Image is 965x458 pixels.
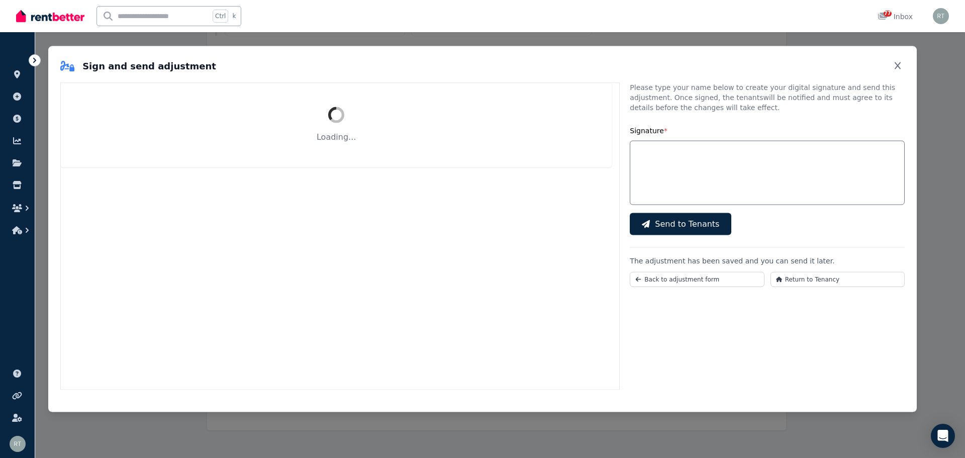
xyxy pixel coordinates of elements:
[891,58,905,74] button: Close
[785,275,839,283] span: Return to Tenancy
[630,255,905,265] p: The adjustment has been saved and you can send it later.
[85,131,588,143] p: Loading...
[630,213,731,235] button: Send to Tenants
[630,271,764,287] button: Back to adjustment form
[655,218,719,230] span: Send to Tenants
[60,59,216,73] h2: Sign and send adjustment
[644,275,719,283] span: Back to adjustment form
[770,271,905,287] button: Return to Tenancy
[630,82,905,112] p: Please type your name below to create your digital signature and send this adjustment. Once signe...
[630,126,667,134] label: Signature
